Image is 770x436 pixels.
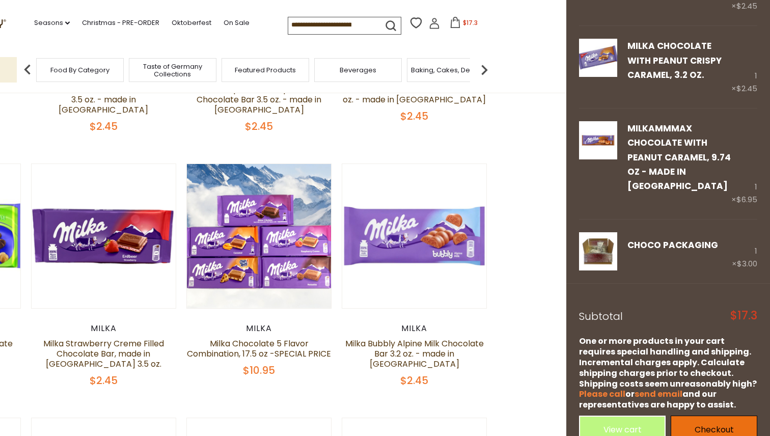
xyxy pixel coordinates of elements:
a: Food By Category [50,66,109,74]
div: One or more products in your cart requires special handling and shipping. Incremental charges app... [579,336,757,411]
span: Subtotal [579,309,623,323]
a: On Sale [224,17,250,29]
div: 1 × [731,39,757,95]
a: Milka Bubbly Alpine Milk Chocolate Bar 3.2 oz. - made in [GEOGRAPHIC_DATA] [345,338,484,370]
span: $2.45 [245,119,273,133]
img: Milka [32,164,176,308]
div: Milka [31,323,176,334]
span: $17.3 [730,310,757,321]
a: Featured Products [235,66,296,74]
span: $17.3 [463,18,478,27]
span: $10.95 [243,363,275,377]
span: $2.45 [90,373,118,388]
a: MilkaMMMAX Chocolate with Peanut Caramel, 9.74 oz - made in [GEOGRAPHIC_DATA] [627,122,731,192]
img: Milka [187,164,331,308]
span: $6.95 [736,194,757,205]
a: Beverages [340,66,376,74]
a: Milka Bittersweet Chocolate Bar 3.5 oz. - made in [GEOGRAPHIC_DATA] [343,84,486,105]
a: Milka Raisins & Nut Chocolate Bar 3.5 oz. - made in [GEOGRAPHIC_DATA] [37,84,170,116]
a: Baking, Cakes, Desserts [411,66,490,74]
a: CHOCO Packaging [627,239,718,251]
a: Christmas - PRE-ORDER [82,17,159,29]
img: next arrow [474,60,494,80]
a: Oktoberfest [172,17,211,29]
span: $2.45 [400,109,428,123]
a: Taste of Germany Collections [132,63,213,78]
a: Milka Chocolate 5 Flavor Combination, 17.5 oz -SPECIAL PRICE [187,338,331,360]
img: Milka Chocolate with Peanut Crispy Caramel, 3.2 oz. [579,39,617,77]
img: Milka [342,164,486,308]
span: $2.45 [400,373,428,388]
div: Milka [186,323,332,334]
a: Milka Strawberry Creme Filled Chocolate Bar, made in [GEOGRAPHIC_DATA] 3.5 oz. [43,338,164,370]
span: $2.45 [736,83,757,94]
img: Milka MMMAX Peanut Caramel [579,121,617,159]
a: Please call [579,388,625,400]
span: $2.45 [736,1,757,11]
div: 1 × [732,232,757,270]
div: Milka [342,323,487,334]
div: 1 × [731,121,757,206]
a: send email [635,388,682,400]
a: Seasons [34,17,70,29]
button: $17.3 [442,17,485,32]
img: previous arrow [17,60,38,80]
span: $2.45 [90,119,118,133]
span: $3.00 [737,258,757,269]
img: CHOCO Packaging [579,232,617,270]
a: Milka Chocolate with Peanut Crispy Caramel, 3.2 oz. [627,40,722,81]
a: Milka "Alpenmilch" Alpine Milk Chocolate Bar 3.5 oz. - made in [GEOGRAPHIC_DATA] [197,84,321,116]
